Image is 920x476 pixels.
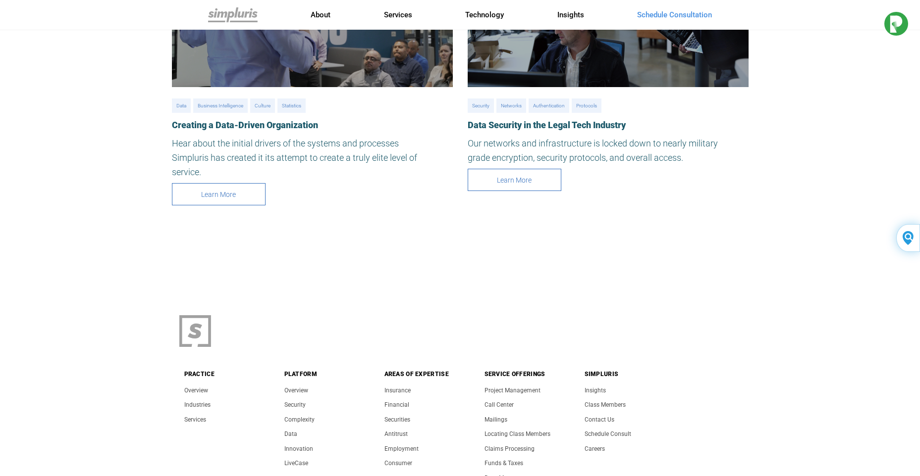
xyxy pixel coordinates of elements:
[284,430,297,437] a: Data
[284,370,361,383] h6: Platform
[485,445,535,452] a: Claims Processing
[557,9,584,21] a: Insights
[468,98,494,113] li: Security
[485,401,514,408] a: Call Center
[585,430,631,437] a: Schedule Consult
[468,136,749,165] label: Our networks and infrastructure is locked down to nearly military grade encryption, security prot...
[468,169,561,191] a: Learn More
[585,401,626,408] a: Class Members
[465,9,504,21] a: Technology
[384,430,408,437] a: Antitrust
[172,136,453,179] label: Hear about the initial drivers of the systems and processes Simpluris has created it its attempt ...
[585,370,661,383] h6: Simpluris
[172,118,453,132] label: Creating a Data-Driven Organization
[284,401,306,408] a: Security
[585,387,606,394] a: Insights
[529,98,569,113] li: Authentication
[384,401,409,408] a: Financial
[277,98,306,113] li: Statistics
[384,370,461,383] h6: Areas of Expertise
[384,445,419,452] a: Employment
[172,98,191,113] li: Data
[250,98,275,113] li: Culture
[184,370,261,383] h6: Practice
[585,416,614,423] a: Contact Us
[184,401,211,408] a: Industries
[485,430,550,437] a: Locating Class Members
[284,445,313,452] a: Innovation
[485,416,507,423] a: Mailings
[384,387,411,394] a: Insurance
[485,387,541,394] a: Project Management
[184,416,206,423] a: Services
[468,118,749,132] label: Data Security in the Legal Tech Industry
[284,387,308,394] a: Overview
[172,183,266,205] a: Learn More
[384,416,410,423] a: Securities
[485,460,523,467] a: Funds & Taxes
[193,98,248,113] li: Business Intelligence
[496,98,526,113] li: Networks
[179,315,211,347] img: Consumer-class-action
[637,9,712,21] a: Schedule Consultation
[208,7,258,22] img: Class-action-privacy-notices
[384,9,412,21] a: Services
[384,460,412,467] a: Consumer
[485,370,561,383] h6: Service Offerings
[284,416,315,423] a: Complexity
[184,387,208,394] a: Overview
[585,445,605,452] a: Careers
[572,98,601,113] li: Protocols
[311,9,330,21] a: About
[284,460,308,467] a: LiveCase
